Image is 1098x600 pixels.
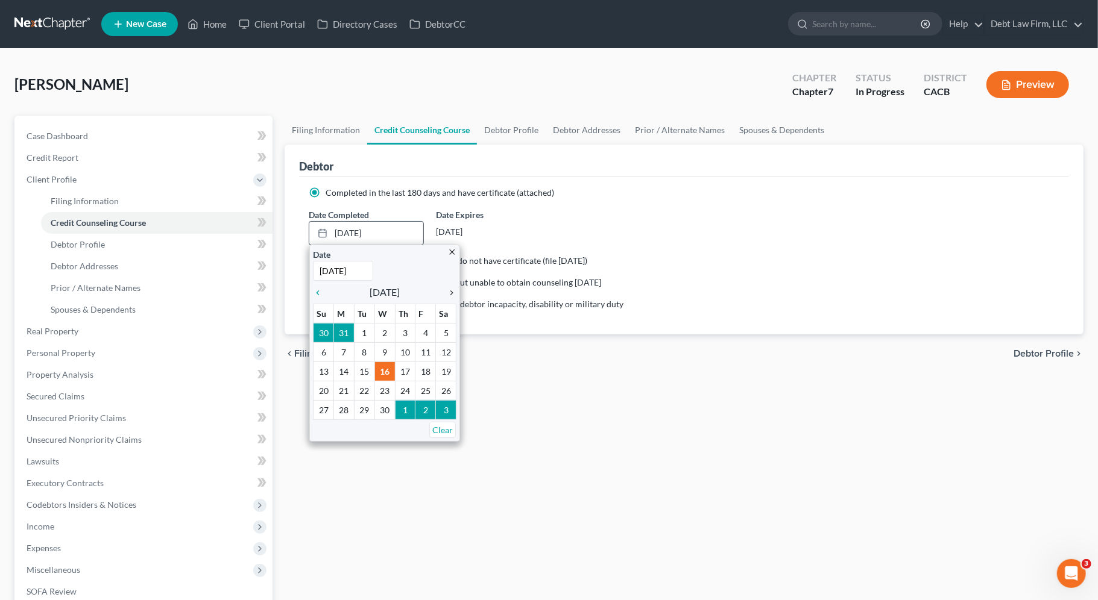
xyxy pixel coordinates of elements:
[326,187,554,198] span: Completed in the last 180 days and have certificate (attached)
[985,13,1083,35] a: Debt Law Firm, LLC
[285,349,294,358] i: chevron_left
[546,116,628,145] a: Debtor Addresses
[374,342,395,361] td: 9
[51,304,136,314] span: Spouses & Dependents
[313,285,329,299] a: chevron_left
[436,361,456,381] td: 19
[374,304,395,323] th: W
[856,71,904,85] div: Status
[233,13,311,35] a: Client Portal
[314,342,334,361] td: 6
[415,361,436,381] td: 18
[314,323,334,342] td: 30
[628,116,732,145] a: Prior / Alternate Names
[17,364,273,386] a: Property Analysis
[354,304,374,323] th: Tu
[41,277,273,299] a: Prior / Alternate Names
[477,116,546,145] a: Debtor Profile
[415,381,436,400] td: 25
[27,456,59,466] span: Lawsuits
[181,13,233,35] a: Home
[828,86,833,97] span: 7
[299,159,333,173] div: Debtor
[792,71,836,85] div: Chapter
[27,478,104,488] span: Executory Contracts
[415,342,436,361] td: 11
[354,323,374,342] td: 1
[441,285,456,299] a: chevron_right
[27,348,95,358] span: Personal Property
[17,451,273,472] a: Lawsuits
[27,326,78,336] span: Real Property
[41,299,273,320] a: Spouses & Dependents
[326,299,623,309] span: Counseling not required because of debtor incapacity, disability or military duty
[27,543,61,553] span: Expenses
[17,125,273,147] a: Case Dashboard
[27,152,78,163] span: Credit Report
[314,381,334,400] td: 20
[447,245,456,258] a: close
[285,349,370,358] button: chevron_left Filing Information
[27,391,84,401] span: Secured Claims
[313,288,329,298] i: chevron_left
[447,248,456,257] i: close
[354,400,374,419] td: 29
[313,261,373,281] input: 1/1/2013
[436,323,456,342] td: 5
[51,196,119,206] span: Filing Information
[309,208,369,221] label: Date Completed
[41,255,273,277] a: Debtor Addresses
[395,304,415,323] th: Th
[51,217,146,228] span: Credit Counseling Course
[395,342,415,361] td: 10
[374,323,395,342] td: 2
[17,147,273,169] a: Credit Report
[334,323,355,342] td: 31
[367,116,477,145] a: Credit Counseling Course
[441,288,456,298] i: chevron_right
[436,304,456,323] th: Sa
[313,248,330,261] label: Date
[1014,349,1074,358] span: Debtor Profile
[294,349,370,358] span: Filing Information
[436,400,456,419] td: 3
[285,116,367,145] a: Filing Information
[374,381,395,400] td: 23
[51,239,105,249] span: Debtor Profile
[354,381,374,400] td: 22
[924,71,967,85] div: District
[17,407,273,429] a: Unsecured Priority Claims
[415,400,436,419] td: 2
[27,434,142,445] span: Unsecured Nonpriority Claims
[395,400,415,419] td: 1
[27,131,88,141] span: Case Dashboard
[395,323,415,342] td: 3
[334,361,355,381] td: 14
[415,304,436,323] th: F
[41,234,273,255] a: Debtor Profile
[986,71,1069,98] button: Preview
[415,323,436,342] td: 4
[27,564,80,575] span: Miscellaneous
[1074,349,1084,358] i: chevron_right
[334,342,355,361] td: 7
[334,400,355,419] td: 28
[17,472,273,494] a: Executory Contracts
[812,13,923,35] input: Search by name...
[436,381,456,400] td: 26
[732,116,831,145] a: Spouses & Dependents
[27,174,77,184] span: Client Profile
[314,304,334,323] th: Su
[429,422,456,438] a: Clear
[27,586,77,596] span: SOFA Review
[17,386,273,407] a: Secured Claims
[354,342,374,361] td: 8
[436,342,456,361] td: 12
[27,413,126,423] span: Unsecured Priority Claims
[51,283,140,293] span: Prior / Alternate Names
[792,85,836,99] div: Chapter
[436,208,551,221] label: Date Expires
[314,400,334,419] td: 27
[395,361,415,381] td: 17
[436,221,551,243] div: [DATE]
